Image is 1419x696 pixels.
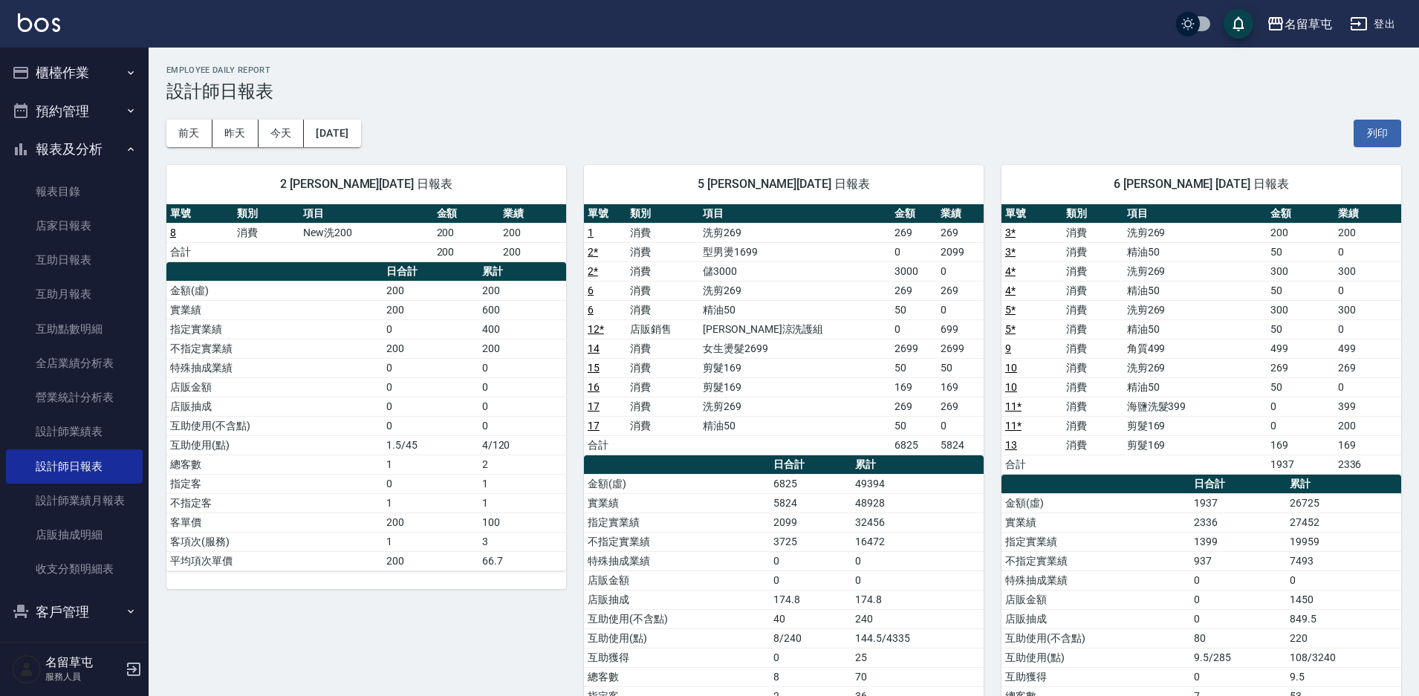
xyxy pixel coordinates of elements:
th: 單號 [1001,204,1062,224]
span: 5 [PERSON_NAME][DATE] 日報表 [602,177,966,192]
a: 店販抽成明細 [6,518,143,552]
td: 0 [478,397,566,416]
td: 女生燙髮2699 [699,339,891,358]
button: 昨天 [212,120,259,147]
table: a dense table [1001,204,1401,475]
th: 類別 [1062,204,1123,224]
td: 8 [770,667,851,686]
td: 海鹽洗髮399 [1123,397,1267,416]
td: 1 [383,493,478,513]
td: 300 [1334,261,1401,281]
td: 合計 [584,435,626,455]
td: 1399 [1190,532,1286,551]
a: 10 [1005,381,1017,393]
td: 總客數 [166,455,383,474]
td: 不指定實業績 [166,339,383,358]
button: save [1224,9,1253,39]
td: 200 [433,223,500,242]
td: 200 [1334,223,1401,242]
th: 累計 [1286,475,1401,494]
a: 報表目錄 [6,175,143,209]
h5: 名留草屯 [45,655,121,670]
th: 單號 [166,204,233,224]
td: 不指定實業績 [1001,551,1190,570]
td: 0 [1190,570,1286,590]
td: 洗剪269 [699,397,891,416]
td: 消費 [1062,281,1123,300]
td: 消費 [1062,242,1123,261]
td: 0 [1267,416,1334,435]
td: 特殊抽成業績 [1001,570,1190,590]
td: 50 [1267,242,1334,261]
td: 互助獲得 [1001,667,1190,686]
td: 特殊抽成業績 [166,358,383,377]
td: 洗剪269 [1123,261,1267,281]
a: 14 [588,342,600,354]
th: 累計 [478,262,566,282]
td: 5824 [937,435,984,455]
a: 13 [1005,439,1017,451]
td: 3000 [891,261,938,281]
td: 5824 [770,493,851,513]
button: 列印 [1354,120,1401,147]
td: 0 [1286,570,1401,590]
a: 店家日報表 [6,209,143,243]
td: 消費 [626,358,699,377]
td: 144.5/4335 [851,628,984,648]
a: 9 [1005,342,1011,354]
td: 3725 [770,532,851,551]
td: 0 [383,358,478,377]
td: 店販抽成 [166,397,383,416]
td: 角質499 [1123,339,1267,358]
td: [PERSON_NAME]涼洗護組 [699,319,891,339]
a: 15 [588,362,600,374]
td: 200 [499,242,566,261]
td: 600 [478,300,566,319]
td: 實業績 [166,300,383,319]
td: 互助使用(點) [584,628,770,648]
td: 1937 [1267,455,1334,474]
td: 店販金額 [166,377,383,397]
td: 0 [770,570,851,590]
td: 不指定實業績 [584,532,770,551]
th: 業績 [499,204,566,224]
td: 26725 [1286,493,1401,513]
span: 2 [PERSON_NAME][DATE] 日報表 [184,177,548,192]
td: 300 [1334,300,1401,319]
td: 169 [891,377,938,397]
td: 0 [770,551,851,570]
td: 精油50 [699,416,891,435]
td: 消費 [1062,261,1123,281]
button: 前天 [166,120,212,147]
button: 櫃檯作業 [6,53,143,92]
td: 剪髮169 [699,377,891,397]
td: 實業績 [584,493,770,513]
td: 269 [1267,358,1334,377]
td: 消費 [1062,339,1123,358]
td: 399 [1334,397,1401,416]
td: 1 [478,474,566,493]
td: 消費 [1062,223,1123,242]
th: 項目 [699,204,891,224]
td: 0 [937,300,984,319]
td: 48928 [851,493,984,513]
a: 6 [588,304,594,316]
td: 剪髮169 [699,358,891,377]
td: 200 [383,300,478,319]
td: 269 [937,281,984,300]
td: 169 [1267,435,1334,455]
button: 客戶管理 [6,593,143,631]
th: 日合計 [383,262,478,282]
td: 互助使用(不含點) [166,416,383,435]
button: 報表及分析 [6,130,143,169]
td: 消費 [626,300,699,319]
td: 937 [1190,551,1286,570]
td: 269 [891,281,938,300]
td: 2336 [1334,455,1401,474]
td: 0 [1334,377,1401,397]
td: 消費 [1062,416,1123,435]
td: 2099 [770,513,851,532]
a: 互助日報表 [6,243,143,277]
img: Person [12,654,42,684]
td: 0 [1190,609,1286,628]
